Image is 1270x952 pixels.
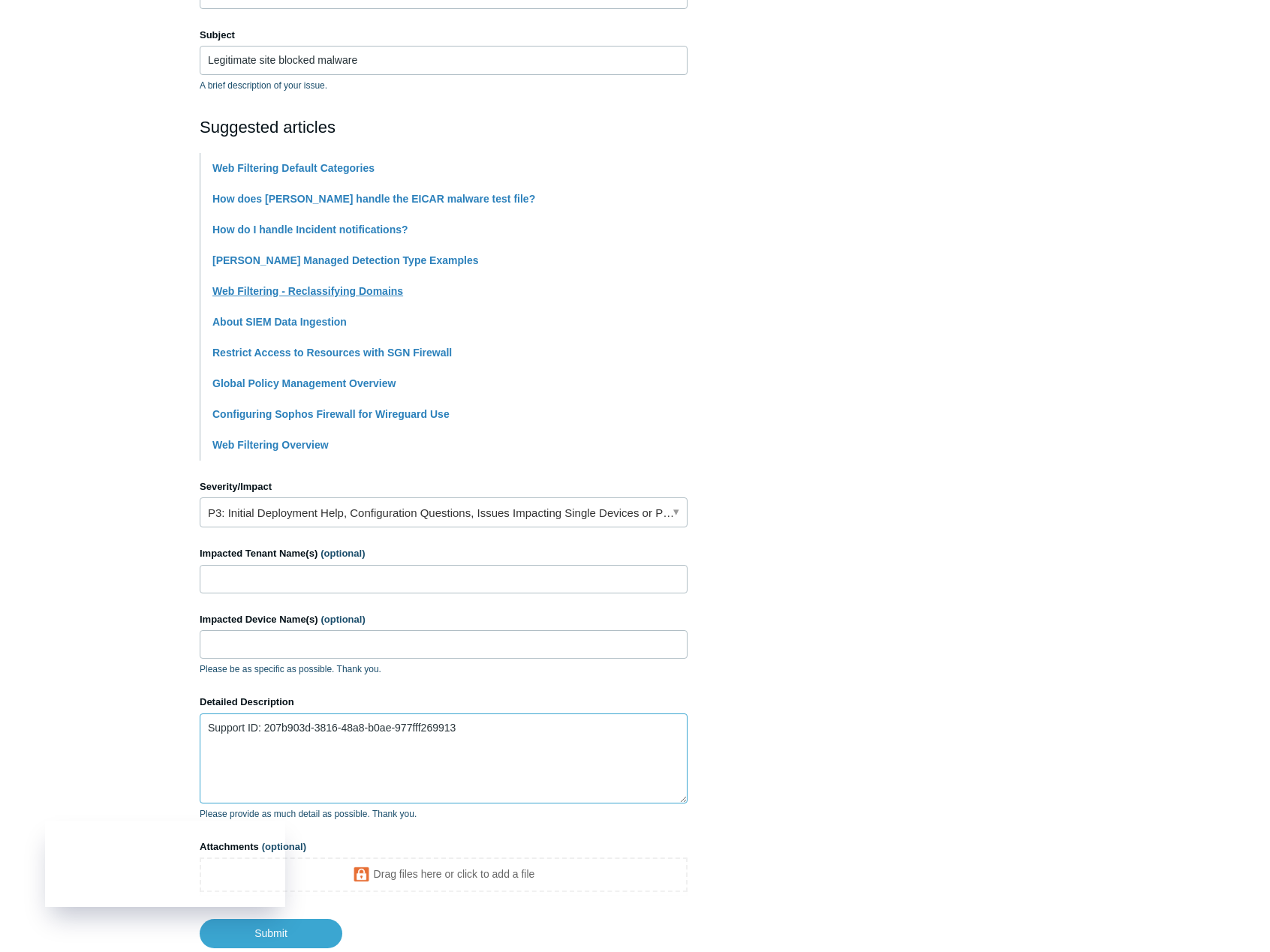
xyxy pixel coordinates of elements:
[321,614,366,625] span: (optional)
[200,497,688,527] a: P3: Initial Deployment Help, Configuration Questions, Issues Impacting Single Devices or Past Out...
[212,377,396,389] a: Global Policy Management Overview
[212,162,375,174] a: Web Filtering Default Categories
[200,546,688,561] label: Impacted Tenant Name(s)
[200,807,688,821] p: Please provide as much detail as possible. Thank you.
[200,919,342,947] input: Submit
[200,662,688,676] p: Please be as specific as possible. Thank you.
[200,79,688,92] p: A brief description of your issue.
[212,316,347,328] a: About SIEM Data Ingestion
[321,548,365,559] span: (optional)
[200,695,688,710] label: Detailed Description
[212,408,450,420] a: Configuring Sophos Firewall for Wireguard Use
[212,224,408,236] a: How do I handle Incident notifications?
[200,839,688,854] label: Attachments
[212,193,535,205] a: How does [PERSON_NAME] handle the EICAR malware test file?
[212,347,452,359] a: Restrict Access to Resources with SGN Firewall
[212,254,478,266] a: [PERSON_NAME] Managed Detection Type Examples
[200,115,688,140] h2: Suggested articles
[200,479,688,494] label: Severity/Impact
[200,28,688,43] label: Subject
[45,821,285,907] iframe: Todyl Status
[212,285,403,297] a: Web Filtering - Reclassifying Domains
[200,612,688,627] label: Impacted Device Name(s)
[212,439,329,451] a: Web Filtering Overview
